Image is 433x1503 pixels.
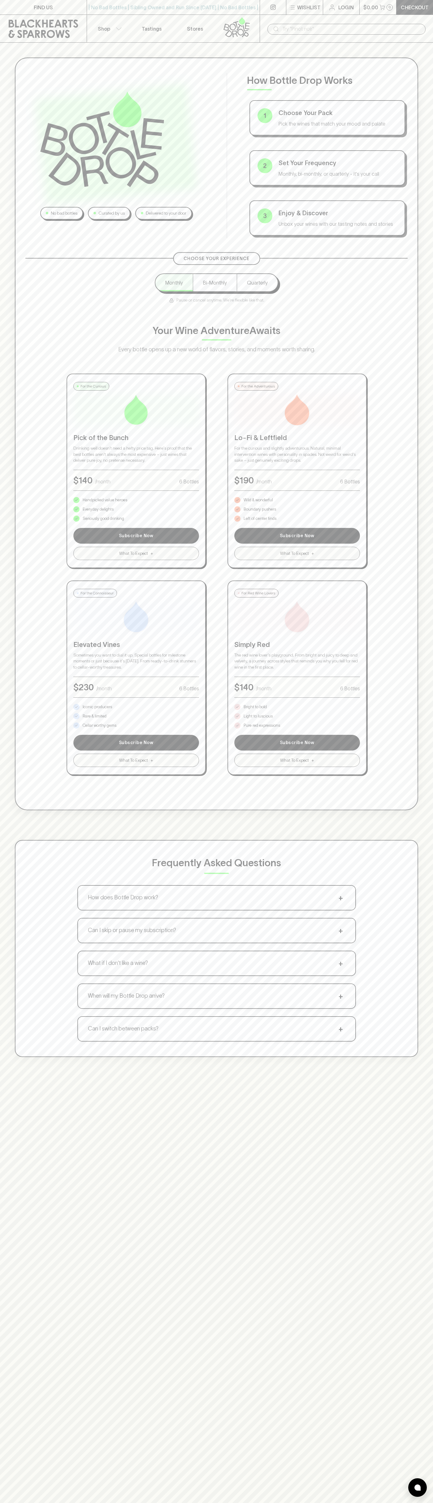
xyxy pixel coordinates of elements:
p: 6 Bottles [340,478,360,485]
button: Quarterly [237,274,278,291]
a: Tastings [130,15,173,42]
p: 6 Bottles [179,685,199,692]
p: Unbox your wines with our tasting notes and stories [279,220,397,228]
p: Pause or cancel anytime. We're flexible like that. [169,297,264,303]
span: + [150,550,153,557]
p: $ 140 [234,681,253,694]
button: What To Expect+ [234,547,360,560]
img: Simply Red [282,601,313,632]
button: What To Expect+ [73,754,199,767]
p: Light to luscious [244,713,273,719]
p: Monthly, bi-monthly, or quarterly - it's your call [279,170,397,178]
p: What if I don't like a wine? [88,959,148,967]
span: + [336,1024,345,1034]
button: Subscribe Now [234,528,360,544]
p: Stores [187,25,203,32]
p: Wild & wonderful [244,497,273,503]
button: Subscribe Now [73,528,199,544]
p: Pick the wines that match your mood and palate [279,120,397,127]
p: Choose Your Experience [184,255,249,262]
p: Left of center finds [244,516,276,522]
p: How Bottle Drop Works [247,73,408,88]
p: Simply Red [234,640,360,650]
p: Everyday delights [83,506,114,512]
a: Stores [173,15,217,42]
span: + [336,926,345,935]
span: What To Expect [119,757,148,764]
p: $ 190 [234,474,254,487]
button: Shop [87,15,130,42]
div: 2 [258,158,272,173]
button: Can I skip or pause my subscription?+ [78,918,355,943]
p: $0.00 [363,4,378,11]
img: Lo-Fi & Leftfield [282,394,313,425]
p: For the Adventurous [241,383,275,389]
button: Bi-Monthly [193,274,237,291]
span: + [311,550,314,557]
p: Bright to bold [244,704,267,710]
img: bubble-icon [414,1484,421,1491]
span: What To Expect [280,757,309,764]
p: 6 Bottles [179,478,199,485]
div: 3 [258,208,272,223]
button: What To Expect+ [73,547,199,560]
p: Handpicked value heroes [83,497,127,503]
p: Every bottle opens up a new world of flavors, stories, and moments worth sharing. [93,345,340,354]
p: Login [338,4,354,11]
img: Elevated Vines [121,601,152,632]
span: What To Expect [280,550,309,557]
button: Subscribe Now [73,735,199,751]
p: When will my Bottle Drop arrive? [88,992,165,1000]
p: For the Connoisseur [80,590,114,596]
span: Awaits [249,325,280,336]
span: + [336,991,345,1001]
p: For the curious and slightly adventurous. Natural, minimal intervention wines with personality in... [234,445,360,464]
p: Delivered to your door [146,210,186,216]
span: + [336,893,345,902]
p: Can I switch between packs? [88,1025,158,1033]
p: Curated by us [98,210,125,216]
div: 1 [258,108,272,123]
img: Pick of the Bunch [121,394,152,425]
input: Try "Pinot noir" [282,24,421,34]
p: /month [256,685,271,692]
p: $ 140 [73,474,93,487]
p: Drinking well doesn't need a hefty price tag. Here's proof that the best bottles aren't always th... [73,445,199,464]
p: /month [96,685,112,692]
p: 0 [388,6,391,9]
p: Lo-Fi & Leftfield [234,433,360,443]
p: Set Your Frequency [279,158,397,168]
p: Your Wine Adventure [153,323,280,338]
button: Monthly [155,274,193,291]
p: $ 230 [73,681,94,694]
p: Shop [98,25,110,32]
p: Tastings [142,25,162,32]
p: Boundary pushers [244,506,276,512]
p: Frequently Asked Questions [152,855,281,870]
p: Enjoy & Discover [279,208,397,218]
p: The red wine lover's playground. From bright and juicy to deep and velvety, a journey across styl... [234,652,360,670]
button: What To Expect+ [234,754,360,767]
p: Choose Your Pack [279,108,397,118]
p: FIND US [34,4,53,11]
p: For the Curious [80,383,106,389]
p: Pick of the Bunch [73,433,199,443]
p: Cellar worthy gems [83,722,116,729]
p: Sometimes you want to dial it up. Special bottles for milestone moments or just because it's [DAT... [73,652,199,670]
img: Bottle Drop [40,92,164,187]
button: Subscribe Now [234,735,360,751]
button: How does Bottle Drop work?+ [78,886,355,910]
p: Iconic producers [83,704,112,710]
p: Wishlist [297,4,321,11]
button: What if I don't like a wine?+ [78,951,355,975]
p: /month [256,478,272,485]
p: Rare & limited [83,713,106,719]
p: /month [95,478,110,485]
p: Elevated Vines [73,640,199,650]
button: Can I switch between packs?+ [78,1017,355,1041]
span: What To Expect [119,550,148,557]
p: How does Bottle Drop work? [88,893,158,902]
p: No bad bottles [51,210,77,216]
span: + [311,757,314,764]
p: Can I skip or pause my subscription? [88,926,176,935]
